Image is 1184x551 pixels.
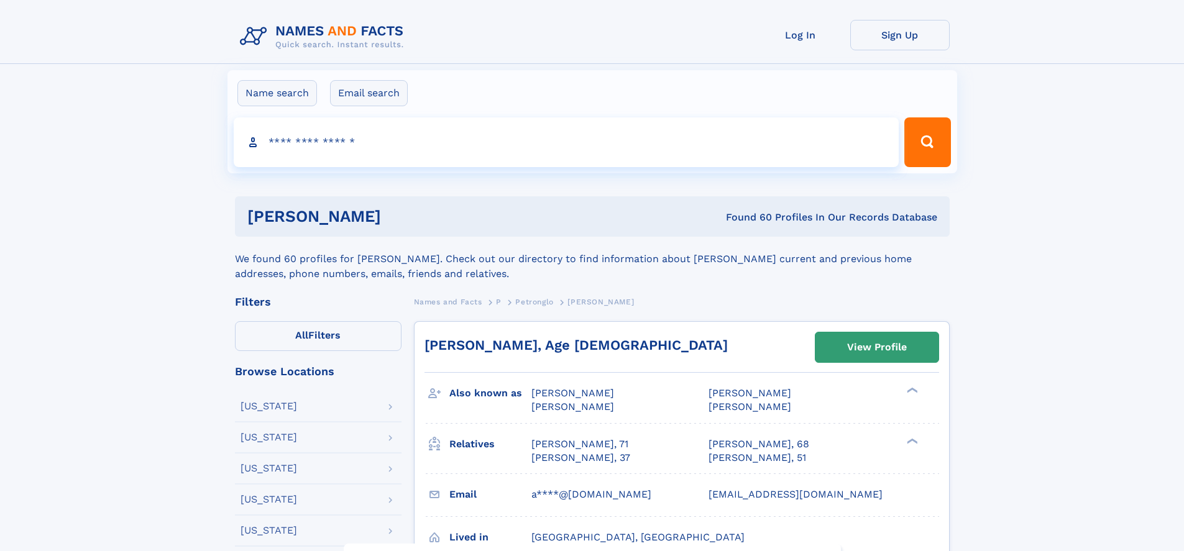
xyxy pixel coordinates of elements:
span: Petronglo [515,298,553,306]
a: View Profile [815,332,938,362]
a: Log In [751,20,850,50]
div: ❯ [904,437,919,445]
a: [PERSON_NAME], 51 [709,451,806,465]
a: Sign Up [850,20,950,50]
div: [US_STATE] [241,432,297,442]
div: [US_STATE] [241,463,297,473]
span: [EMAIL_ADDRESS][DOMAIN_NAME] [709,488,883,500]
a: [PERSON_NAME], 71 [531,437,628,451]
input: search input [234,117,899,167]
div: Found 60 Profiles In Our Records Database [553,211,937,224]
a: [PERSON_NAME], 37 [531,451,630,465]
div: [US_STATE] [241,526,297,535]
div: ❯ [904,386,919,394]
a: Names and Facts [414,294,482,309]
span: [PERSON_NAME] [531,401,614,412]
a: Petronglo [515,294,553,309]
div: View Profile [847,333,907,362]
label: Name search [237,80,317,106]
div: Filters [235,296,402,307]
a: [PERSON_NAME], 68 [709,437,809,451]
label: Filters [235,321,402,351]
span: [PERSON_NAME] [567,298,634,306]
a: [PERSON_NAME], Age [DEMOGRAPHIC_DATA] [424,337,728,353]
h3: Also known as [449,383,531,404]
h3: Email [449,484,531,505]
span: [GEOGRAPHIC_DATA], [GEOGRAPHIC_DATA] [531,531,745,543]
div: Browse Locations [235,366,402,377]
div: We found 60 profiles for [PERSON_NAME]. Check out our directory to find information about [PERSON... [235,237,950,281]
h3: Relatives [449,434,531,455]
div: [US_STATE] [241,494,297,504]
label: Email search [330,80,408,106]
a: P [496,294,502,309]
span: [PERSON_NAME] [531,387,614,399]
h1: [PERSON_NAME] [247,209,554,224]
img: Logo Names and Facts [235,20,414,53]
div: [US_STATE] [241,401,297,411]
button: Search Button [904,117,950,167]
span: [PERSON_NAME] [709,387,791,399]
span: P [496,298,502,306]
span: All [295,329,308,341]
span: [PERSON_NAME] [709,401,791,412]
h3: Lived in [449,527,531,548]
